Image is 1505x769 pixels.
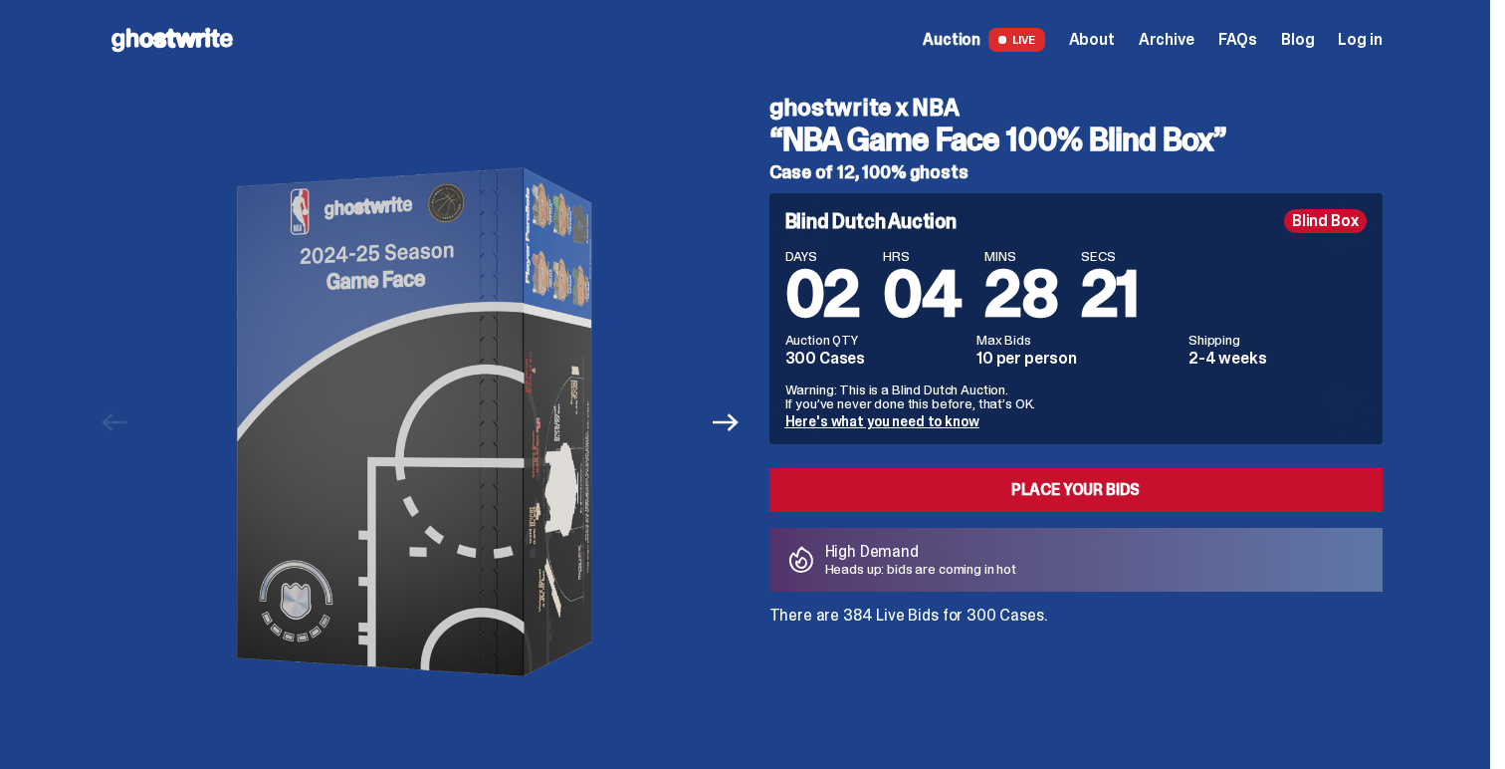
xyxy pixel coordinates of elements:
a: Blog [1281,32,1314,48]
h5: Case of 12, 100% ghosts [769,163,1383,181]
span: 28 [984,253,1057,336]
p: Warning: This is a Blind Dutch Auction. If you’ve never done this before, that’s OK. [785,383,1367,410]
a: Auction LIVE [923,28,1044,52]
span: 04 [883,253,961,336]
dd: 300 Cases [785,351,966,367]
span: Auction [923,32,980,48]
a: Archive [1139,32,1194,48]
p: Heads up: bids are coming in hot [825,562,1017,576]
a: About [1069,32,1115,48]
dt: Shipping [1188,333,1367,347]
span: 02 [785,253,860,336]
h4: ghostwrite x NBA [769,96,1383,120]
span: HRS [883,249,961,263]
dd: 2-4 weeks [1188,351,1367,367]
dd: 10 per person [976,351,1177,367]
p: High Demand [825,544,1017,560]
a: Log in [1338,32,1382,48]
a: Here's what you need to know [785,412,979,430]
dt: Max Bids [976,333,1177,347]
span: DAYS [785,249,860,263]
div: Blind Box [1284,209,1367,233]
a: FAQs [1218,32,1257,48]
img: NBA-Hero-1.png [147,80,695,765]
span: 21 [1081,253,1139,336]
h3: “NBA Game Face 100% Blind Box” [769,124,1383,155]
h4: Blind Dutch Auction [785,211,957,231]
a: Place your Bids [769,468,1383,512]
dt: Auction QTY [785,333,966,347]
button: Next [705,400,749,444]
span: SECS [1081,249,1139,263]
span: MINS [984,249,1057,263]
p: There are 384 Live Bids for 300 Cases. [769,608,1383,624]
span: LIVE [988,28,1045,52]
